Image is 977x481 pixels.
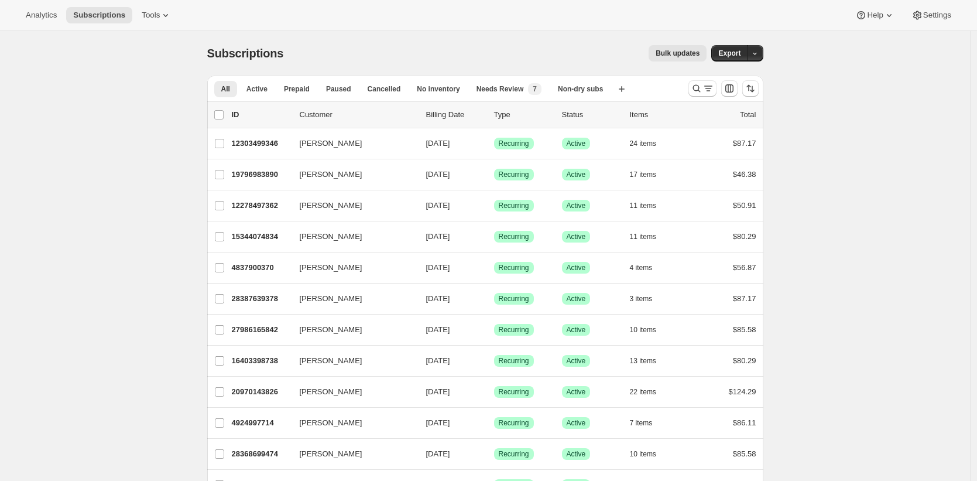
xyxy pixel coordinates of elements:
[232,200,290,211] p: 12278497362
[232,353,756,369] div: 16403398738[PERSON_NAME][DATE]SuccessRecurringSuccessActive13 items$80.29
[426,294,450,303] span: [DATE]
[232,197,756,214] div: 12278497362[PERSON_NAME][DATE]SuccessRecurringSuccessActive11 items$50.91
[742,80,759,97] button: Sort the results
[612,81,631,97] button: Create new view
[733,325,756,334] span: $85.58
[567,449,586,459] span: Active
[232,262,290,274] p: 4837900370
[476,84,524,94] span: Needs Review
[426,387,450,396] span: [DATE]
[19,7,64,23] button: Analytics
[293,258,410,277] button: [PERSON_NAME]
[426,170,450,179] span: [DATE]
[558,84,603,94] span: Non-dry subs
[232,231,290,243] p: 15344074834
[533,84,537,94] span: 7
[733,201,756,210] span: $50.91
[300,324,362,336] span: [PERSON_NAME]
[142,11,160,20] span: Tools
[923,11,951,20] span: Settings
[293,134,410,153] button: [PERSON_NAME]
[499,418,529,428] span: Recurring
[630,291,666,307] button: 3 items
[718,49,741,58] span: Export
[426,449,450,458] span: [DATE]
[232,138,290,149] p: 12303499346
[232,415,756,431] div: 4924997714[PERSON_NAME][DATE]SuccessRecurringSuccessActive7 items$86.11
[232,228,756,245] div: 15344074834[PERSON_NAME][DATE]SuccessRecurringSuccessActive11 items$80.29
[221,84,230,94] span: All
[426,109,485,121] p: Billing Date
[630,415,666,431] button: 7 items
[293,320,410,339] button: [PERSON_NAME]
[567,294,586,303] span: Active
[232,355,290,367] p: 16403398738
[426,232,450,241] span: [DATE]
[293,414,410,432] button: [PERSON_NAME]
[300,138,362,149] span: [PERSON_NAME]
[300,262,362,274] span: [PERSON_NAME]
[721,80,738,97] button: Customize table column order and visibility
[630,135,669,152] button: 24 items
[904,7,958,23] button: Settings
[207,47,284,60] span: Subscriptions
[630,232,656,241] span: 11 items
[740,109,756,121] p: Total
[567,263,586,272] span: Active
[733,449,756,458] span: $85.58
[733,170,756,179] span: $46.38
[426,356,450,365] span: [DATE]
[135,7,179,23] button: Tools
[232,324,290,336] p: 27986165842
[630,228,669,245] button: 11 items
[630,446,669,462] button: 10 items
[293,289,410,308] button: [PERSON_NAME]
[417,84,460,94] span: No inventory
[711,45,748,62] button: Export
[630,263,653,272] span: 4 items
[630,418,653,428] span: 7 items
[649,45,707,62] button: Bulk updates
[300,355,362,367] span: [PERSON_NAME]
[494,109,553,121] div: Type
[630,166,669,183] button: 17 items
[326,84,351,94] span: Paused
[688,80,717,97] button: Search and filter results
[733,263,756,272] span: $56.87
[630,139,656,148] span: 24 items
[567,170,586,179] span: Active
[426,139,450,148] span: [DATE]
[232,322,756,338] div: 27986165842[PERSON_NAME][DATE]SuccessRecurringSuccessActive10 items$85.58
[232,446,756,462] div: 28368699474[PERSON_NAME][DATE]SuccessRecurringSuccessActive10 items$85.58
[232,448,290,460] p: 28368699474
[368,84,401,94] span: Cancelled
[567,387,586,397] span: Active
[499,139,529,148] span: Recurring
[300,169,362,180] span: [PERSON_NAME]
[733,356,756,365] span: $80.29
[300,109,417,121] p: Customer
[630,260,666,276] button: 4 items
[630,197,669,214] button: 11 items
[232,417,290,429] p: 4924997714
[426,325,450,334] span: [DATE]
[232,386,290,398] p: 20970143826
[499,263,529,272] span: Recurring
[232,169,290,180] p: 19796983890
[293,383,410,401] button: [PERSON_NAME]
[232,166,756,183] div: 19796983890[PERSON_NAME][DATE]SuccessRecurringSuccessActive17 items$46.38
[848,7,901,23] button: Help
[567,356,586,366] span: Active
[499,170,529,179] span: Recurring
[567,418,586,428] span: Active
[232,109,290,121] p: ID
[293,196,410,215] button: [PERSON_NAME]
[300,448,362,460] span: [PERSON_NAME]
[630,109,688,121] div: Items
[499,449,529,459] span: Recurring
[499,294,529,303] span: Recurring
[499,387,529,397] span: Recurring
[300,386,362,398] span: [PERSON_NAME]
[499,356,529,366] span: Recurring
[232,291,756,307] div: 28387639378[PERSON_NAME][DATE]SuccessRecurringSuccessActive3 items$87.17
